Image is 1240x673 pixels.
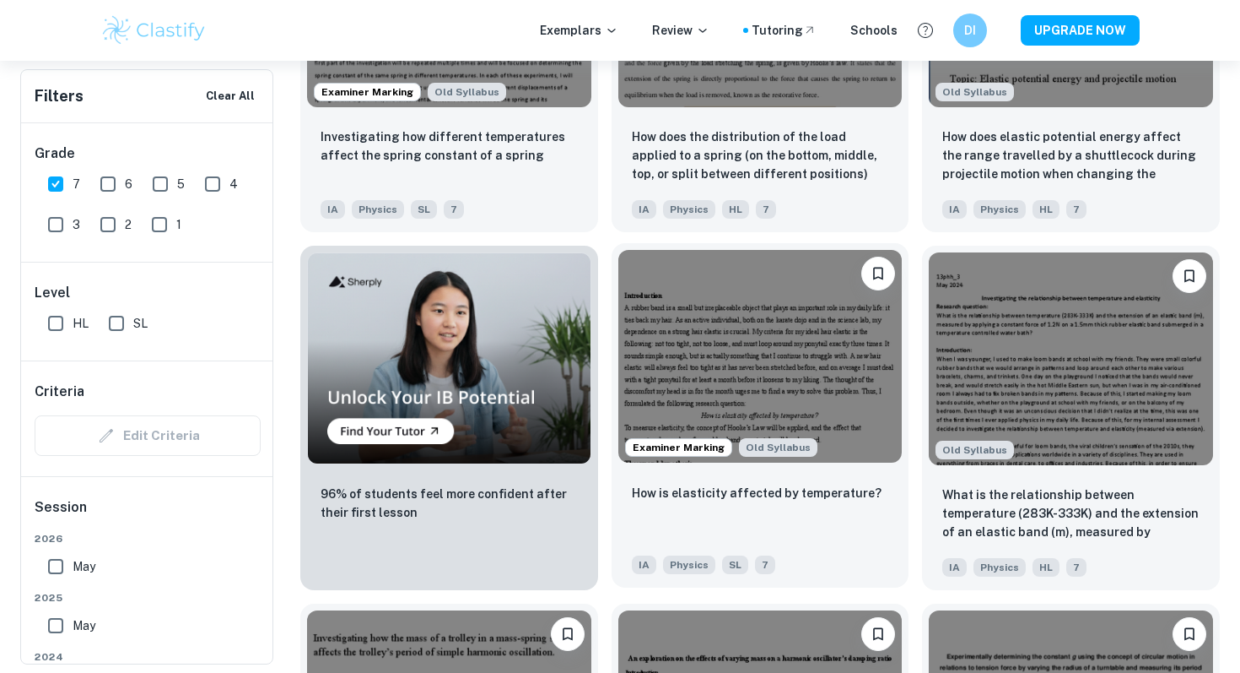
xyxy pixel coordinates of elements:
[35,590,261,605] span: 2025
[411,200,437,219] span: SL
[1173,617,1206,651] button: Bookmark
[73,215,80,234] span: 3
[315,84,420,100] span: Examiner Marking
[1066,200,1086,219] span: 7
[861,257,895,290] button: Bookmark
[632,484,881,502] p: How is elasticity affected by temperature?
[973,200,1026,219] span: Physics
[540,21,618,40] p: Exemplars
[618,250,903,463] img: Physics IA example thumbnail: How is elasticity affected by temperatur
[935,441,1014,459] div: Starting from the May 2025 session, the Physics IA requirements have changed. It's OK to refer to...
[1021,15,1140,46] button: UPGRADE NOW
[632,200,656,219] span: IA
[321,128,578,165] p: Investigating how different temperatures affect the spring constant of a spring
[125,175,132,193] span: 6
[428,83,506,101] div: Starting from the May 2025 session, the Physics IA requirements have changed. It's OK to refer to...
[935,83,1014,101] div: Starting from the May 2025 session, the Physics IA requirements have changed. It's OK to refer to...
[73,314,89,333] span: HL
[663,556,715,574] span: Physics
[961,21,980,40] h6: DI
[861,617,895,651] button: Bookmark
[752,21,817,40] a: Tutoring
[551,617,585,651] button: Bookmark
[35,382,84,402] h6: Criteria
[722,556,748,574] span: SL
[352,200,404,219] span: Physics
[73,557,95,576] span: May
[942,200,967,219] span: IA
[300,246,598,590] a: Thumbnail96% of students feel more confident after their first lesson
[756,200,776,219] span: 7
[942,558,967,577] span: IA
[755,556,775,574] span: 7
[626,440,731,455] span: Examiner Marking
[125,215,132,234] span: 2
[953,14,987,47] button: DI
[1032,200,1059,219] span: HL
[739,438,817,457] div: Starting from the May 2025 session, the Physics IA requirements have changed. It's OK to refer to...
[632,128,889,185] p: How does the distribution of the load applied to a spring (on the bottom, middle, top, or split b...
[942,128,1200,185] p: How does elastic potential energy affect the range travelled by a shuttlecock during projectile m...
[1173,259,1206,293] button: Bookmark
[307,252,591,464] img: Thumbnail
[722,200,749,219] span: HL
[652,21,709,40] p: Review
[444,200,464,219] span: 7
[428,83,506,101] span: Old Syllabus
[922,246,1220,590] a: Starting from the May 2025 session, the Physics IA requirements have changed. It's OK to refer to...
[935,83,1014,101] span: Old Syllabus
[739,438,817,457] span: Old Syllabus
[35,497,261,531] h6: Session
[133,314,148,333] span: SL
[612,246,909,590] a: Examiner MarkingStarting from the May 2025 session, the Physics IA requirements have changed. It'...
[202,84,259,109] button: Clear All
[321,200,345,219] span: IA
[850,21,898,40] a: Schools
[911,16,940,45] button: Help and Feedback
[35,283,261,303] h6: Level
[321,485,578,522] p: 96% of students feel more confident after their first lesson
[35,531,261,546] span: 2026
[935,441,1014,459] span: Old Syllabus
[973,558,1026,577] span: Physics
[73,616,95,635] span: May
[35,415,261,456] div: Criteria filters are unavailable when searching by topic
[35,649,261,665] span: 2024
[176,215,181,234] span: 1
[100,14,208,47] img: Clastify logo
[929,252,1213,465] img: Physics IA example thumbnail: What is the relationship between tempera
[632,556,656,574] span: IA
[663,200,715,219] span: Physics
[73,175,80,193] span: 7
[177,175,185,193] span: 5
[942,486,1200,543] p: What is the relationship between temperature (283K-333K) and the extension of an elastic band (m)...
[35,144,261,164] h6: Grade
[229,175,238,193] span: 4
[35,84,84,108] h6: Filters
[1066,558,1086,577] span: 7
[1032,558,1059,577] span: HL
